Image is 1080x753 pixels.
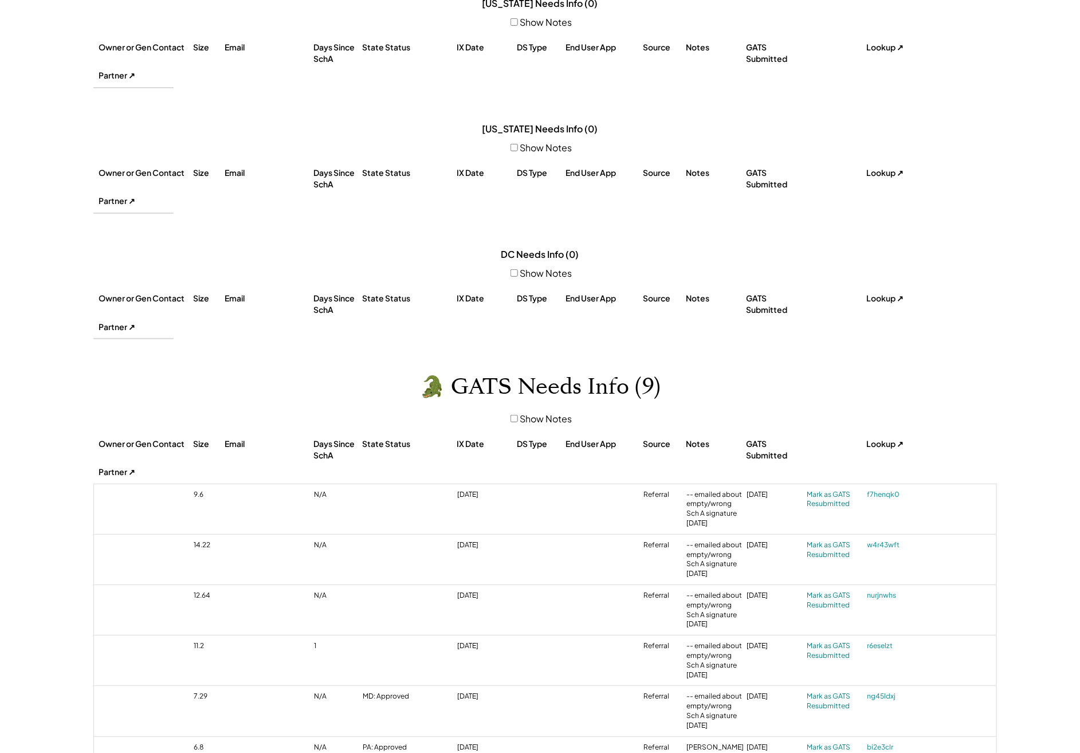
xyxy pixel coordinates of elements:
[99,42,191,53] div: Owner or Gen Contact
[643,167,684,179] div: Source
[867,167,913,179] div: Lookup ↗
[747,641,804,651] div: [DATE]
[458,743,515,752] div: [DATE]
[517,293,563,304] div: DS Type
[225,438,311,450] div: Email
[99,167,191,179] div: Owner or Gen Contact
[687,540,744,579] div: -- emailed about empty/wrong Sch A signature [DATE]
[644,540,684,550] div: Referral
[747,692,804,701] div: [DATE]
[517,42,563,53] div: DS Type
[315,743,360,752] div: N/A
[747,490,804,500] div: [DATE]
[315,641,360,651] div: 1
[687,641,744,680] div: -- emailed about empty/wrong Sch A signature [DATE]
[520,142,572,154] label: Show Notes
[686,438,744,450] div: Notes
[194,641,223,651] div: 11.2
[520,16,572,28] label: Show Notes
[457,42,515,53] div: IX Date
[867,743,913,752] a: bi2e3clr
[458,641,515,651] div: [DATE]
[867,692,913,701] a: ng45ldxj
[807,540,865,560] div: Mark as GATS Resubmitted
[687,490,744,528] div: -- emailed about empty/wrong Sch A signature [DATE]
[99,70,174,81] div: Partner ↗
[807,692,865,711] div: Mark as GATS Resubmitted
[686,42,744,53] div: Notes
[194,293,222,304] div: Size
[566,438,641,450] div: End User App
[807,641,865,661] div: Mark as GATS Resubmitted
[747,167,804,190] div: GATS Submitted
[194,591,223,601] div: 12.64
[566,42,641,53] div: End User App
[867,641,913,651] a: r6eselzt
[99,466,174,478] div: Partner ↗
[747,438,804,461] div: GATS Submitted
[363,293,454,304] div: State Status
[314,167,360,190] div: Days Since SchA
[419,374,661,401] h1: 🐊 GATS Needs Info (9)
[501,248,579,261] div: DC Needs Info (0)
[194,490,223,500] div: 9.6
[566,167,641,179] div: End User App
[747,540,804,550] div: [DATE]
[457,293,515,304] div: IX Date
[99,195,174,207] div: Partner ↗
[807,490,865,509] div: Mark as GATS Resubmitted
[867,42,913,53] div: Lookup ↗
[686,293,744,304] div: Notes
[644,641,684,651] div: Referral
[194,42,222,53] div: Size
[363,438,454,450] div: State Status
[363,167,454,179] div: State Status
[225,293,311,304] div: Email
[566,293,641,304] div: End User App
[644,692,684,701] div: Referral
[315,540,360,550] div: N/A
[643,438,684,450] div: Source
[747,42,804,64] div: GATS Submitted
[687,692,744,730] div: -- emailed about empty/wrong Sch A signature [DATE]
[363,692,455,701] div: MD: Approved
[315,591,360,601] div: N/A
[643,293,684,304] div: Source
[517,167,563,179] div: DS Type
[867,490,913,500] a: f7henqk0
[225,42,311,53] div: Email
[520,267,572,279] label: Show Notes
[194,540,223,550] div: 14.22
[747,591,804,601] div: [DATE]
[644,743,684,752] div: Referral
[644,490,684,500] div: Referral
[194,743,223,752] div: 6.8
[482,123,598,135] div: [US_STATE] Needs Info (0)
[194,692,223,701] div: 7.29
[315,490,360,500] div: N/A
[643,42,684,53] div: Source
[458,490,515,500] div: [DATE]
[194,167,222,179] div: Size
[225,167,311,179] div: Email
[520,413,572,425] label: Show Notes
[747,743,804,752] div: [DATE]
[686,167,744,179] div: Notes
[363,42,454,53] div: State Status
[807,591,865,610] div: Mark as GATS Resubmitted
[99,438,191,450] div: Owner or Gen Contact
[867,540,913,550] a: w4r43wft
[457,438,515,450] div: IX Date
[457,167,515,179] div: IX Date
[867,591,913,601] a: nurjnwhs
[314,42,360,64] div: Days Since SchA
[99,321,174,333] div: Partner ↗
[314,438,360,461] div: Days Since SchA
[99,293,191,304] div: Owner or Gen Contact
[458,591,515,601] div: [DATE]
[644,591,684,601] div: Referral
[363,743,455,752] div: PA: Approved
[517,438,563,450] div: DS Type
[867,293,913,304] div: Lookup ↗
[867,438,913,450] div: Lookup ↗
